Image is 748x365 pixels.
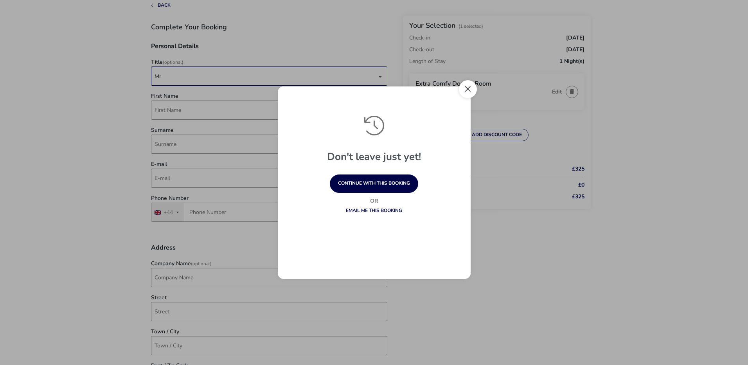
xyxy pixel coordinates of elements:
[330,174,418,193] button: continue with this booking
[278,86,471,279] div: exitPrevention
[459,80,477,98] button: Close
[311,197,437,205] p: Or
[289,152,459,174] h1: Don't leave just yet!
[346,207,402,214] a: Email me this booking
